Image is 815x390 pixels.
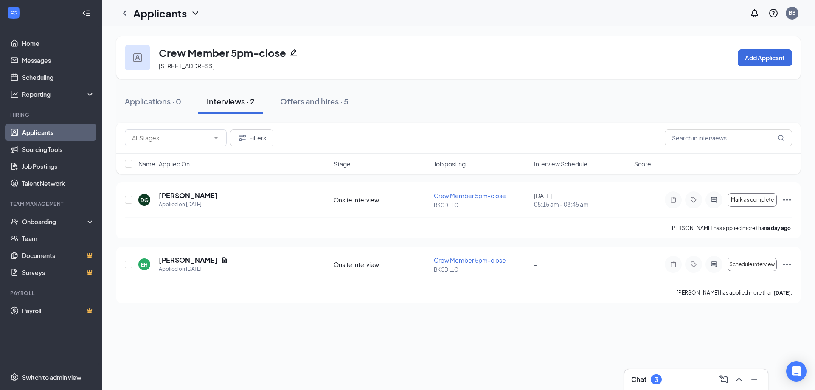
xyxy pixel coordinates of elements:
svg: ComposeMessage [719,374,729,384]
img: user icon [133,53,142,62]
h5: [PERSON_NAME] [159,191,218,200]
h3: Crew Member 5pm-close [159,45,286,60]
svg: Tag [689,196,699,203]
div: [DATE] [534,191,629,208]
a: Team [22,230,95,247]
span: Job posting [434,160,466,168]
svg: Pencil [289,48,298,57]
h3: Chat [631,375,646,384]
div: Applied on [DATE] [159,265,228,273]
a: Messages [22,52,95,69]
svg: Analysis [10,90,19,98]
a: Talent Network [22,175,95,192]
span: Crew Member 5pm-close [434,256,506,264]
h1: Applicants [133,6,187,20]
div: Onsite Interview [334,196,429,204]
button: Filter Filters [230,129,273,146]
p: [PERSON_NAME] has applied more than . [670,224,792,232]
svg: Note [668,196,678,203]
div: Reporting [22,90,95,98]
span: Interview Schedule [534,160,587,168]
span: 08:15 am - 08:45 am [534,200,629,208]
svg: Filter [237,133,247,143]
svg: ChevronUp [734,374,744,384]
button: Minimize [748,373,761,386]
a: PayrollCrown [22,302,95,319]
b: [DATE] [773,289,791,296]
span: Schedule interview [729,261,775,267]
span: Stage [334,160,351,168]
div: Applied on [DATE] [159,200,218,209]
span: Mark as complete [731,197,774,203]
a: Job Postings [22,158,95,175]
svg: ActiveChat [709,261,719,268]
a: Applicants [22,124,95,141]
svg: Ellipses [782,195,792,205]
svg: Collapse [82,9,90,17]
h5: [PERSON_NAME] [159,255,218,265]
span: Score [634,160,651,168]
svg: Notifications [750,8,760,18]
button: Mark as complete [728,193,777,207]
div: BB [789,9,795,17]
button: ComposeMessage [717,373,731,386]
div: Offers and hires · 5 [280,96,348,107]
a: Home [22,35,95,52]
svg: ChevronLeft [120,8,130,18]
div: Applications · 0 [125,96,181,107]
span: - [534,261,537,268]
a: Scheduling [22,69,95,86]
a: DocumentsCrown [22,247,95,264]
svg: Settings [10,373,19,382]
button: Add Applicant [738,49,792,66]
a: SurveysCrown [22,264,95,281]
svg: Tag [689,261,699,268]
svg: QuestionInfo [768,8,778,18]
button: ChevronUp [732,373,746,386]
div: DG [141,196,149,204]
span: Name · Applied On [138,160,190,168]
svg: Note [668,261,678,268]
div: EH [141,261,148,268]
span: Crew Member 5pm-close [434,192,506,199]
div: Team Management [10,200,93,208]
svg: Minimize [749,374,759,384]
svg: UserCheck [10,217,19,226]
input: All Stages [132,133,209,143]
div: Payroll [10,289,93,297]
input: Search in interviews [665,129,792,146]
p: BKCD LLC [434,266,529,273]
svg: ChevronDown [213,135,219,141]
div: Switch to admin view [22,373,81,382]
div: Open Intercom Messenger [786,361,807,382]
button: Schedule interview [728,258,777,271]
p: BKCD LLC [434,202,529,209]
a: Sourcing Tools [22,141,95,158]
div: Interviews · 2 [207,96,255,107]
div: Onboarding [22,217,87,226]
p: [PERSON_NAME] has applied more than . [677,289,792,296]
svg: Ellipses [782,259,792,269]
svg: Document [221,257,228,264]
div: Hiring [10,111,93,118]
div: 3 [655,376,658,383]
svg: ChevronDown [190,8,200,18]
svg: ActiveChat [709,196,719,203]
svg: WorkstreamLogo [9,8,18,17]
div: Onsite Interview [334,260,429,269]
b: a day ago [767,225,791,231]
span: [STREET_ADDRESS] [159,62,214,70]
svg: MagnifyingGlass [778,135,784,141]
